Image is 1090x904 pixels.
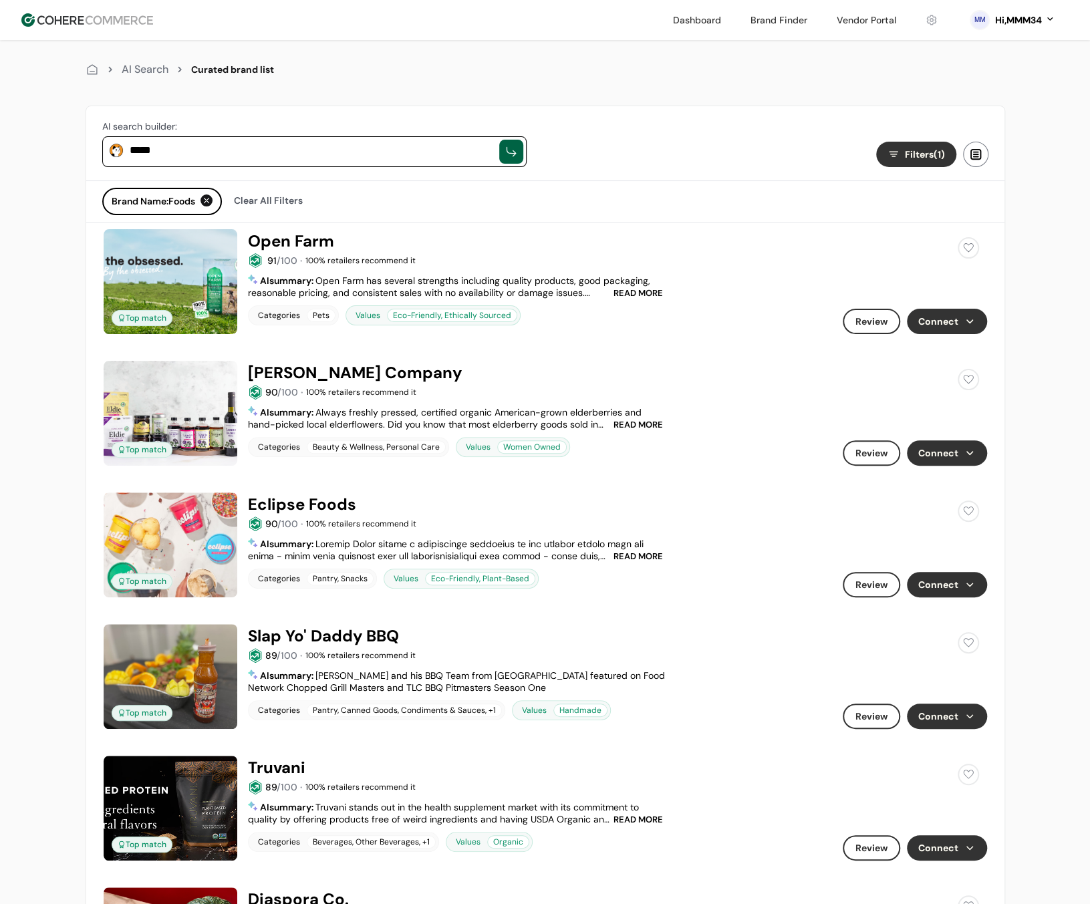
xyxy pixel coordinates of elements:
[248,538,668,694] span: Loremip Dolor sitame c adipiscinge seddoeius te inc utlabor etdolo magn ali enima - minim venia q...
[260,801,315,813] span: AI :
[614,815,663,824] span: READ MORE
[614,552,663,561] span: READ MORE
[269,406,311,418] span: summary
[122,61,168,78] div: AI Search
[191,63,274,77] div: Curated brand list
[955,761,982,788] button: add to favorite
[995,13,1055,27] button: Hi,MMM34
[269,538,311,550] span: summary
[21,13,153,27] img: Cohere Logo
[102,120,527,134] div: AI search builder:
[905,148,945,162] span: Filters (1)
[248,406,664,466] span: Always freshly pressed, certified organic American-grown elderberries and hand-picked local elder...
[970,10,990,30] svg: 0 percent
[995,13,1042,27] div: Hi, MMM34
[269,801,311,813] span: summary
[955,629,982,656] button: add to favorite
[248,669,665,694] span: [PERSON_NAME] and his BBQ Team from [GEOGRAPHIC_DATA] featured on Food Network Chopped Grill Mast...
[260,538,315,550] span: AI :
[227,188,309,213] div: Clear All Filters
[269,669,311,682] span: summary
[248,275,663,323] span: Open Farm has several strengths including quality products, good packaging, reasonable pricing, a...
[614,289,663,297] span: READ MORE
[614,420,663,429] span: READ MORE
[269,275,311,287] span: summary
[876,142,956,167] button: Filters(1)
[260,275,315,287] span: AI :
[260,406,315,418] span: AI :
[955,498,982,524] button: add to favorite
[955,235,982,261] button: add to favorite
[260,669,315,682] span: AI :
[955,366,982,393] button: add to favorite
[112,194,195,208] span: Brand Name: Foods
